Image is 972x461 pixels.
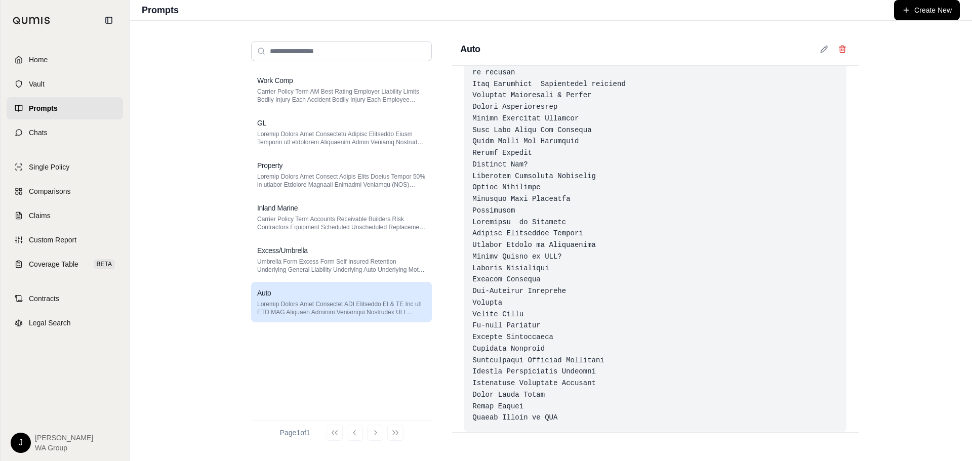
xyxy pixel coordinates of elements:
[460,42,480,56] h2: Auto
[101,12,117,28] button: Collapse sidebar
[834,41,850,57] button: Delete
[257,258,426,274] p: Umbrella Form Excess Form Self Insured Retention Underlying General Liability Underlying Auto Und...
[35,433,93,443] span: [PERSON_NAME]
[29,103,58,113] span: Prompts
[257,173,426,189] p: Loremip Dolors Amet Consect Adipis Elits Doeius Tempor 50% in utlabor Etdolore Magnaali Enimadmi ...
[257,118,266,128] h3: GL
[29,55,48,65] span: Home
[7,121,123,144] a: Chats
[7,73,123,95] a: Vault
[142,3,179,17] h1: Prompts
[7,97,123,119] a: Prompts
[280,428,310,438] div: Page 1 of 1
[13,17,51,24] img: Qumis Logo
[7,204,123,227] a: Claims
[257,88,426,104] p: Carrier Policy Term AM Best Rating Employer Liability Limits Bodily Injury Each Accident Bodily I...
[29,235,76,245] span: Custom Report
[35,443,93,453] span: WA Group
[257,130,426,146] p: Loremip Dolors Amet Consectetu Adipisc Elitseddo Eiusm Temporin utl etdolorem Aliquaenim Admin Ve...
[7,49,123,71] a: Home
[29,318,71,328] span: Legal Search
[7,180,123,202] a: Comparisons
[257,215,426,231] p: Carrier Policy Term Accounts Receivable Builders Risk Contractors Equipment Scheduled Unscheduled...
[29,259,78,269] span: Coverage Table
[257,75,293,86] h3: Work Comp
[257,300,426,316] p: Loremip Dolors Amet Consectet ADI Elitseddo EI & TE Inc utl ETD MAG Aliquaen Adminim Veniamqui No...
[7,253,123,275] a: Coverage TableBETA
[29,128,48,138] span: Chats
[7,156,123,178] a: Single Policy
[257,160,282,171] h3: Property
[257,203,298,213] h3: Inland Marine
[11,433,31,453] div: J
[257,245,308,256] h3: Excess/Umbrella
[7,312,123,334] a: Legal Search
[29,186,70,196] span: Comparisons
[257,288,271,298] h3: Auto
[7,287,123,310] a: Contracts
[29,211,51,221] span: Claims
[94,259,115,269] span: BETA
[29,294,59,304] span: Contracts
[29,79,45,89] span: Vault
[7,229,123,251] a: Custom Report
[29,162,69,172] span: Single Policy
